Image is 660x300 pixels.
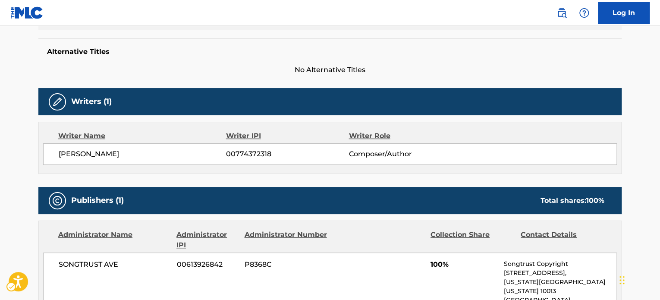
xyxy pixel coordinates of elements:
[59,259,170,270] span: SONGTRUST AVE
[617,259,660,300] div: Chat Widget
[52,97,63,107] img: Writers
[226,149,349,159] span: 00774372318
[598,2,650,24] a: Log In
[504,278,616,296] p: [US_STATE][GEOGRAPHIC_DATA][US_STATE] 10013
[10,6,44,19] img: MLC Logo
[349,131,460,141] div: Writer Role
[349,149,460,159] span: Composer/Author
[521,230,604,250] div: Contact Details
[556,8,567,18] img: search
[541,196,604,206] div: Total shares:
[431,230,514,250] div: Collection Share
[71,97,112,107] h5: Writers (1)
[244,230,328,250] div: Administrator Number
[504,268,616,278] p: [STREET_ADDRESS],
[71,196,124,205] h5: Publishers (1)
[617,259,660,300] iframe: Hubspot Iframe
[38,65,622,75] span: No Alternative Titles
[504,259,616,268] p: Songtrust Copyright
[52,196,63,206] img: Publishers
[245,259,328,270] span: P8368C
[177,259,238,270] span: 00613926842
[619,267,625,293] div: Drag
[176,230,238,250] div: Administrator IPI
[226,131,349,141] div: Writer IPI
[47,47,613,56] h5: Alternative Titles
[431,259,497,270] span: 100%
[586,196,604,205] span: 100 %
[59,149,226,159] span: [PERSON_NAME]
[579,8,589,18] img: help
[58,131,226,141] div: Writer Name
[58,230,170,250] div: Administrator Name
